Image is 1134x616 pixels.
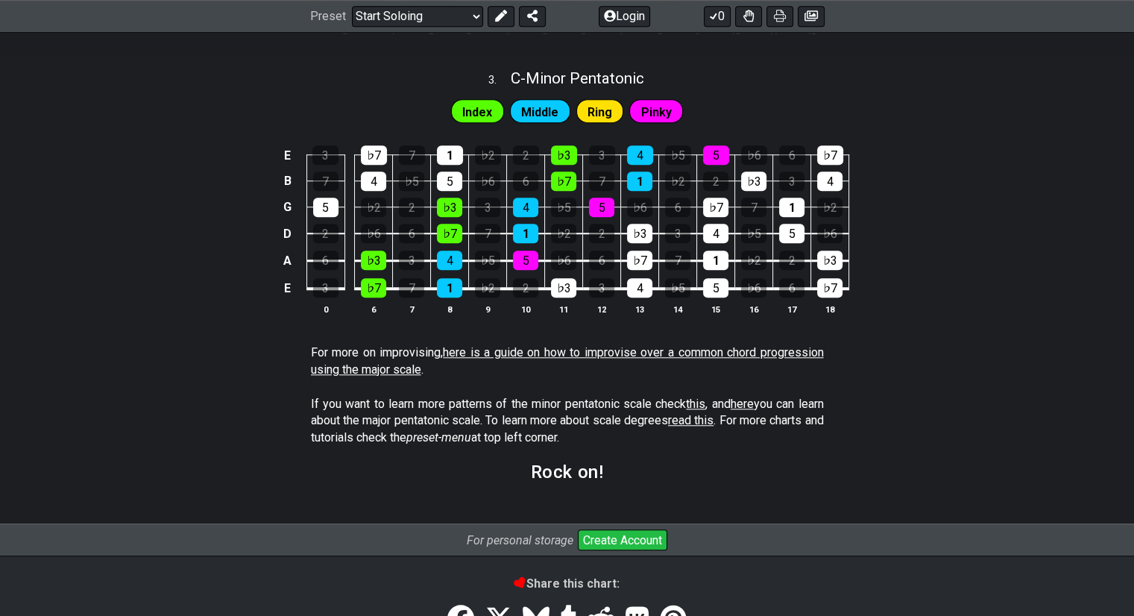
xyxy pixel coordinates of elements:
[697,301,735,317] th: 15
[513,172,538,191] div: 6
[588,101,612,123] span: First enable full edit mode to edit
[703,145,729,165] div: 5
[773,301,811,317] th: 17
[399,251,424,270] div: 3
[665,224,690,243] div: 3
[589,198,614,217] div: 5
[361,278,386,298] div: ♭7
[355,301,393,317] th: 6
[399,145,425,165] div: 7
[551,251,576,270] div: ♭6
[511,69,644,87] span: C - Minor Pentatonic
[399,198,424,217] div: 2
[279,194,297,220] td: G
[779,278,804,298] div: 6
[521,101,558,123] span: First enable full edit mode to edit
[779,172,804,191] div: 3
[475,224,500,243] div: 7
[589,251,614,270] div: 6
[361,251,386,270] div: ♭3
[313,251,338,270] div: 6
[545,301,583,317] th: 11
[741,198,766,217] div: 7
[437,251,462,270] div: 4
[817,172,842,191] div: 4
[467,533,573,547] i: For personal storage
[798,6,825,27] button: Create image
[437,278,462,298] div: 1
[741,278,766,298] div: ♭6
[513,145,539,165] div: 2
[279,220,297,247] td: D
[627,224,652,243] div: ♭3
[279,247,297,274] td: A
[741,251,766,270] div: ♭2
[703,172,728,191] div: 2
[475,172,500,191] div: ♭6
[817,198,842,217] div: ♭2
[589,145,615,165] div: 3
[507,301,545,317] th: 10
[665,198,690,217] div: 6
[703,224,728,243] div: 4
[313,278,338,298] div: 3
[519,6,546,27] button: Share Preset
[703,278,728,298] div: 5
[551,198,576,217] div: ♭5
[310,10,346,24] span: Preset
[578,529,667,550] button: Create Account
[437,198,462,217] div: ♭3
[627,198,652,217] div: ♭6
[665,172,690,191] div: ♭2
[475,278,500,298] div: ♭2
[513,198,538,217] div: 4
[352,6,483,27] select: Preset
[627,145,653,165] div: 4
[551,172,576,191] div: ♭7
[514,576,620,591] b: Share this chart:
[488,6,514,27] button: Edit Preset
[313,198,338,217] div: 5
[779,251,804,270] div: 2
[279,168,297,194] td: B
[313,172,338,191] div: 7
[621,301,659,317] th: 13
[811,301,849,317] th: 18
[475,198,500,217] div: 3
[703,251,728,270] div: 1
[589,224,614,243] div: 2
[741,145,767,165] div: ♭6
[551,278,576,298] div: ♭3
[817,145,843,165] div: ♭7
[488,72,511,89] span: 3 .
[627,251,652,270] div: ♭7
[703,198,728,217] div: ♭7
[475,251,500,270] div: ♭5
[779,224,804,243] div: 5
[659,301,697,317] th: 14
[599,6,650,27] button: Login
[741,172,766,191] div: ♭3
[627,172,652,191] div: 1
[513,224,538,243] div: 1
[817,251,842,270] div: ♭3
[406,430,471,444] em: preset-menu
[431,301,469,317] th: 8
[399,224,424,243] div: 6
[779,145,805,165] div: 6
[469,301,507,317] th: 9
[589,172,614,191] div: 7
[311,345,824,378] p: For more on improvising, .
[311,345,824,376] a: here is a guide on how to improvise over a common chord progression using the major scale
[399,172,424,191] div: ♭5
[817,224,842,243] div: ♭6
[641,101,672,123] span: First enable full edit mode to edit
[279,274,297,302] td: E
[551,224,576,243] div: ♭2
[312,145,338,165] div: 3
[817,278,842,298] div: ♭7
[686,397,705,411] span: this
[313,224,338,243] div: 2
[437,224,462,243] div: ♭7
[731,397,754,411] span: here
